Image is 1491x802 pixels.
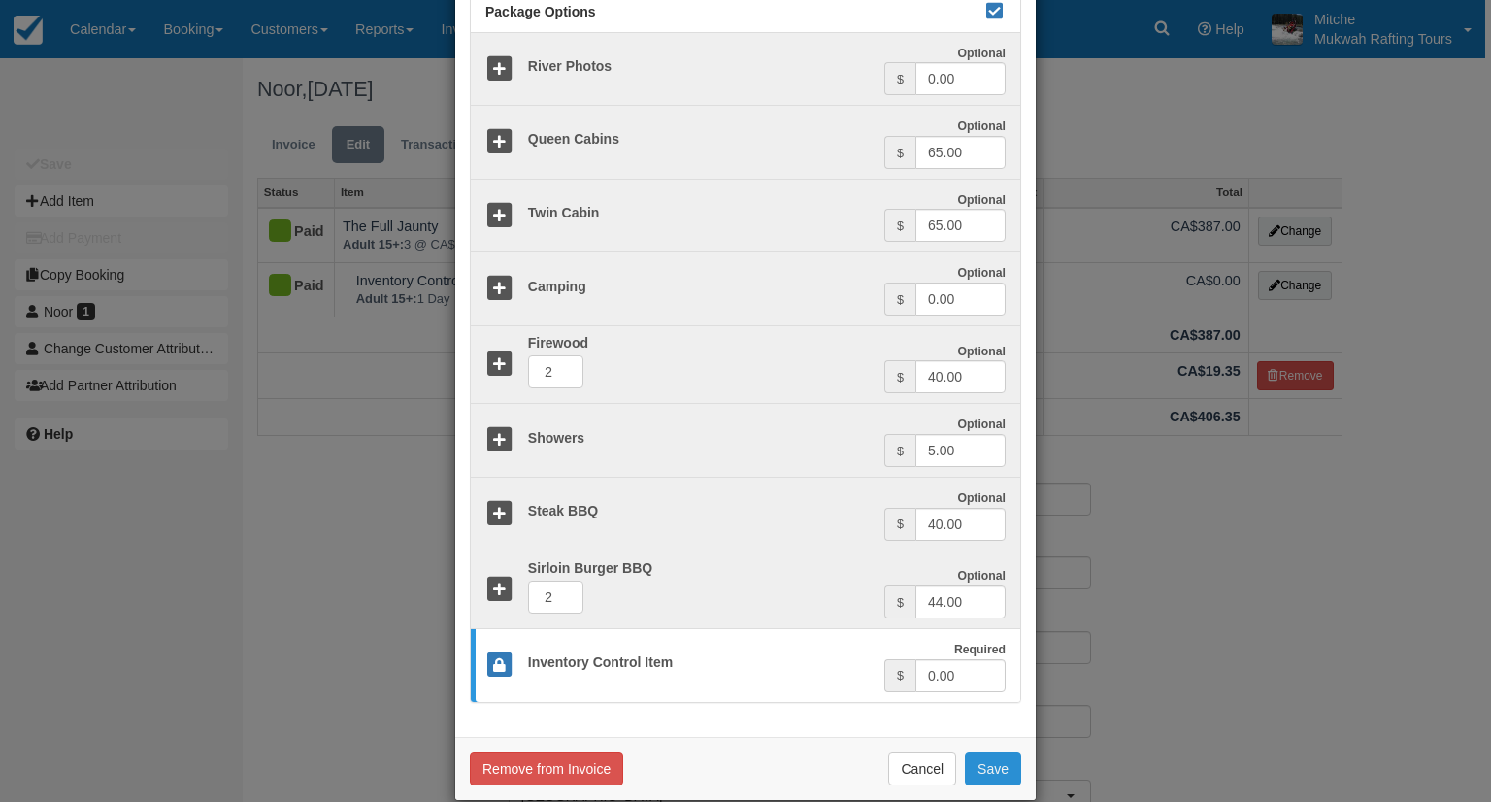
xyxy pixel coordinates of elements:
[514,59,884,74] h5: River Photos
[957,418,1006,431] strong: Optional
[471,628,1020,702] a: Inventory Control Item Required $
[514,280,884,294] h5: Camping
[471,251,1020,326] a: Camping Optional $
[471,325,1020,404] a: Optional $
[897,669,904,683] small: $
[471,33,1020,107] a: River Photos Optional $
[514,561,884,576] h5: Sirloin Burger BBQ
[957,345,1006,358] strong: Optional
[897,518,904,531] small: $
[957,266,1006,280] strong: Optional
[888,752,956,785] button: Cancel
[897,219,904,233] small: $
[954,643,1006,656] strong: Required
[514,655,884,670] h5: Inventory Control Item
[897,371,904,384] small: $
[514,336,884,351] h5: Firewood
[957,193,1006,207] strong: Optional
[470,752,623,785] button: Remove from Invoice
[514,132,884,147] h5: Queen Cabins
[485,4,596,19] span: Package Options
[957,569,1006,583] strong: Optional
[897,147,904,160] small: $
[897,293,904,307] small: $
[471,179,1020,253] a: Twin Cabin Optional $
[471,551,1020,629] a: Optional $
[897,596,904,610] small: $
[471,403,1020,478] a: Showers Optional $
[957,491,1006,505] strong: Optional
[897,445,904,458] small: $
[471,105,1020,180] a: Queen Cabins Optional $
[957,119,1006,133] strong: Optional
[514,504,884,518] h5: Steak BBQ
[514,431,884,446] h5: Showers
[471,477,1020,551] a: Steak BBQ Optional $
[514,206,884,220] h5: Twin Cabin
[897,73,904,86] small: $
[957,47,1006,60] strong: Optional
[965,752,1021,785] button: Save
